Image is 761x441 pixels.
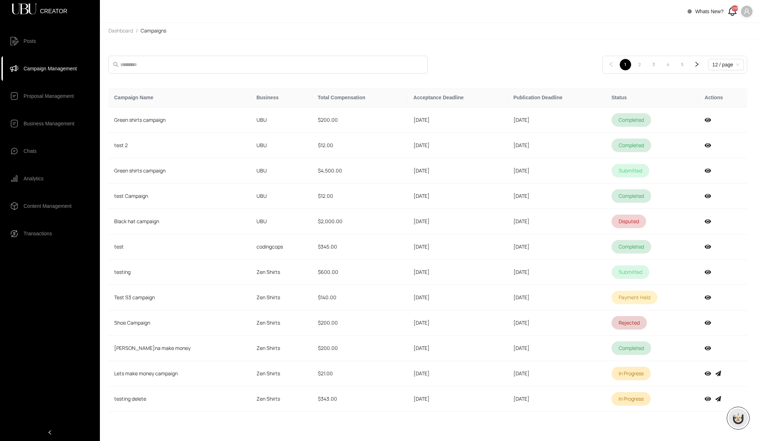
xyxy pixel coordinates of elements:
[251,88,312,107] th: Business
[612,240,651,254] div: completed
[251,260,312,285] td: Zen Shirts
[508,234,606,260] td: [DATE]
[508,158,606,184] td: [DATE]
[612,189,651,203] div: completed
[612,113,651,127] div: completed
[508,88,606,107] th: Publication Deadline
[634,59,645,70] a: 2
[695,9,724,14] span: Whats New?
[634,59,645,70] li: 2
[408,386,508,412] td: [DATE]
[108,209,251,234] td: Black hat campaign
[141,27,166,34] span: Campaigns
[608,61,614,67] span: left
[699,88,747,107] th: Actions
[108,234,251,260] td: test
[620,59,631,70] a: 1
[108,158,251,184] td: Green shirts campaign
[408,310,508,336] td: [DATE]
[312,336,408,361] td: $200.00
[612,367,651,380] div: in progress
[694,61,700,67] span: right
[606,88,699,107] th: Status
[108,184,251,209] td: test Campaign
[508,260,606,285] td: [DATE]
[24,61,77,76] span: Campaign Management
[24,199,72,213] span: Content Management
[508,336,606,361] td: [DATE]
[251,285,312,310] td: Zen Shirts
[691,59,702,70] li: Next Page
[24,171,44,186] span: Analytics
[508,361,606,386] td: [DATE]
[108,310,251,336] td: Shoe Campaign
[24,89,74,103] span: Proposal Management
[24,116,74,131] span: Business Management
[24,144,37,158] span: Chats
[408,209,508,234] td: [DATE]
[712,59,740,70] span: 12 / page
[251,209,312,234] td: UBU
[731,411,745,425] img: chatboticon-C4A3G2IU.png
[251,361,312,386] td: Zen Shirts
[612,139,651,152] div: completed
[605,59,617,70] li: Previous Page
[508,285,606,310] td: [DATE]
[47,430,52,435] span: left
[312,285,408,310] td: $140.00
[108,285,251,310] td: Test S3 campaign
[708,59,744,70] div: Page Size
[251,386,312,412] td: Zen Shirts
[408,260,508,285] td: [DATE]
[312,209,408,234] td: $2,000.00
[408,107,508,133] td: [DATE]
[108,361,251,386] td: Lets make money campaign
[508,209,606,234] td: [DATE]
[108,88,251,107] th: Campaign Name
[108,336,251,361] td: [PERSON_NAME]na make money
[408,184,508,209] td: [DATE]
[677,59,688,70] a: 5
[40,9,67,10] span: CREATOR
[312,386,408,412] td: $343.00
[612,291,658,304] div: payment held
[508,184,606,209] td: [DATE]
[691,59,702,70] button: right
[744,8,750,15] span: user
[612,215,646,228] div: disputed
[108,386,251,412] td: testing delete
[251,310,312,336] td: Zen Shirts
[312,133,408,158] td: $12.00
[312,107,408,133] td: $200.00
[24,34,36,48] span: Posts
[731,5,738,11] div: 1295
[312,88,408,107] th: Total Compensation
[663,59,674,70] a: 4
[408,133,508,158] td: [DATE]
[136,27,138,34] li: /
[312,234,408,260] td: $345.00
[408,158,508,184] td: [DATE]
[312,260,408,285] td: $600.00
[408,88,508,107] th: Acceptance Deadline
[251,184,312,209] td: UBU
[108,133,251,158] td: test 2
[312,158,408,184] td: $4,500.00
[508,107,606,133] td: [DATE]
[251,133,312,158] td: UBU
[408,285,508,310] td: [DATE]
[612,265,649,279] div: submitted
[251,336,312,361] td: Zen Shirts
[408,336,508,361] td: [DATE]
[108,27,133,34] span: Dashboard
[649,59,659,70] a: 3
[508,310,606,336] td: [DATE]
[312,310,408,336] td: $200.00
[251,158,312,184] td: UBU
[408,361,508,386] td: [DATE]
[612,316,647,330] div: rejected
[605,59,617,70] button: left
